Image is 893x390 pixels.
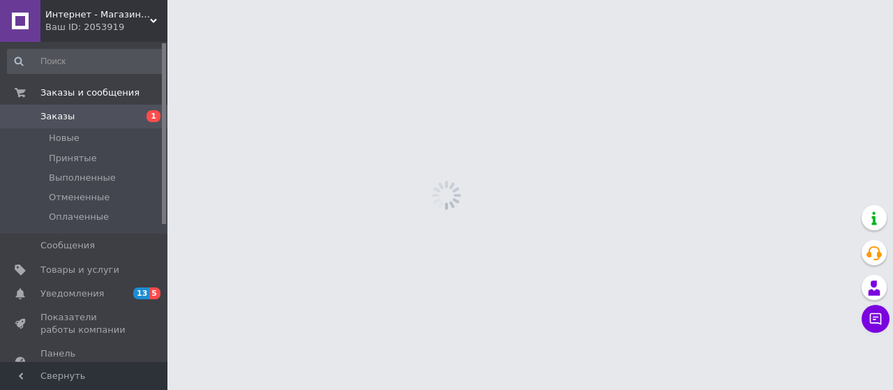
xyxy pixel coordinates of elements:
span: 5 [149,287,160,299]
span: Принятые [49,152,97,165]
span: Отмененные [49,191,110,204]
span: Уведомления [40,287,104,300]
span: Товары и услуги [40,264,119,276]
input: Поиск [7,49,165,74]
span: Новые [49,132,80,144]
span: Оплаченные [49,211,109,223]
span: 1 [147,110,160,122]
span: Заказы и сообщения [40,87,140,99]
span: Заказы [40,110,75,123]
span: Панель управления [40,347,129,373]
span: 13 [133,287,149,299]
span: Показатели работы компании [40,311,129,336]
div: Ваш ID: 2053919 [45,21,167,33]
span: Сообщения [40,239,95,252]
span: Интернет - Магазин "Piccola Italia" [45,8,150,21]
span: Выполненные [49,172,116,184]
button: Чат с покупателем [862,305,890,333]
